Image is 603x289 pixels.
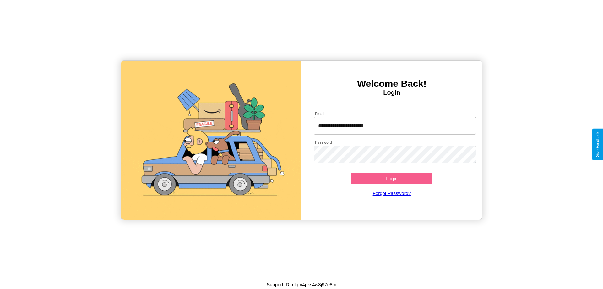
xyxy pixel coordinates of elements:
button: Login [351,173,432,184]
h4: Login [301,89,482,96]
label: Password [315,140,332,145]
label: Email [315,111,325,116]
div: Give Feedback [595,132,600,157]
a: Forgot Password? [311,184,473,202]
p: Support ID: mfqtn4pks4w3j97e8m [267,280,336,289]
img: gif [121,61,301,220]
h3: Welcome Back! [301,78,482,89]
